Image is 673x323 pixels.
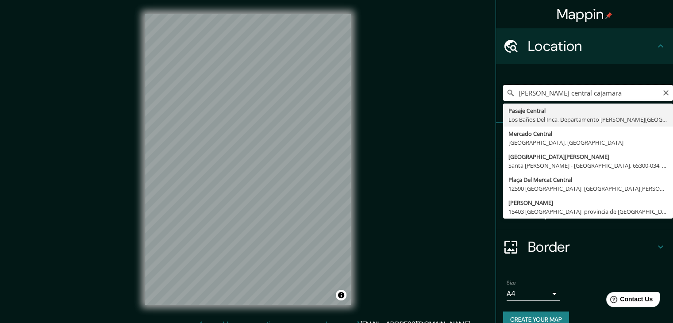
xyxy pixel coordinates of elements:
h4: Border [528,238,655,256]
img: pin-icon.png [605,12,612,19]
div: [PERSON_NAME] [508,198,668,207]
button: Clear [662,88,669,96]
iframe: Help widget launcher [594,288,663,313]
button: Toggle attribution [336,290,346,300]
input: Pick your city or area [503,85,673,101]
div: Los Baños Del Inca, Departamento [PERSON_NAME][GEOGRAPHIC_DATA], [GEOGRAPHIC_DATA] [508,115,668,124]
h4: Mappin [557,5,613,23]
div: 12590 [GEOGRAPHIC_DATA], [GEOGRAPHIC_DATA][PERSON_NAME], [GEOGRAPHIC_DATA] [508,184,668,193]
label: Size [507,279,516,287]
h4: Location [528,37,655,55]
div: Location [496,28,673,64]
div: Mercado Central [508,129,668,138]
div: Pins [496,123,673,158]
div: A4 [507,287,560,301]
h4: Layout [528,203,655,220]
div: Style [496,158,673,194]
div: Santa [PERSON_NAME] - [GEOGRAPHIC_DATA], 65300-034, [GEOGRAPHIC_DATA] [508,161,668,170]
div: [GEOGRAPHIC_DATA][PERSON_NAME] [508,152,668,161]
canvas: Map [145,14,351,305]
div: [GEOGRAPHIC_DATA], [GEOGRAPHIC_DATA] [508,138,668,147]
div: Border [496,229,673,265]
div: Pasaje Central [508,106,668,115]
div: 15403 [GEOGRAPHIC_DATA], provincia de [GEOGRAPHIC_DATA], [GEOGRAPHIC_DATA] [508,207,668,216]
div: Plaça Del Mercat Central [508,175,668,184]
div: Layout [496,194,673,229]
